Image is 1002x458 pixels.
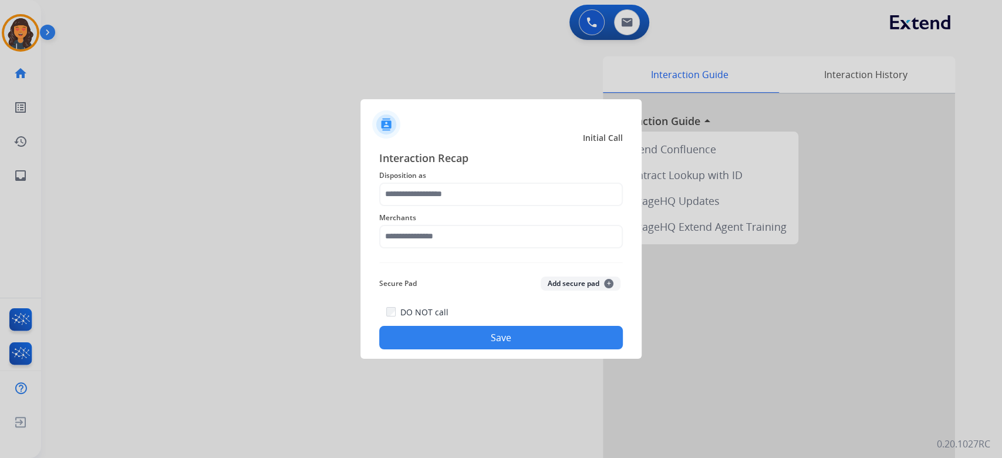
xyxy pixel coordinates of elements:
p: 0.20.1027RC [937,437,990,451]
button: Add secure pad+ [541,277,620,291]
span: Merchants [379,211,623,225]
img: contact-recap-line.svg [379,262,623,263]
span: Initial Call [583,132,623,144]
span: Interaction Recap [379,150,623,169]
img: contactIcon [372,110,400,139]
button: Save [379,326,623,349]
label: DO NOT call [400,307,448,318]
span: + [604,279,613,288]
span: Secure Pad [379,277,417,291]
span: Disposition as [379,169,623,183]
